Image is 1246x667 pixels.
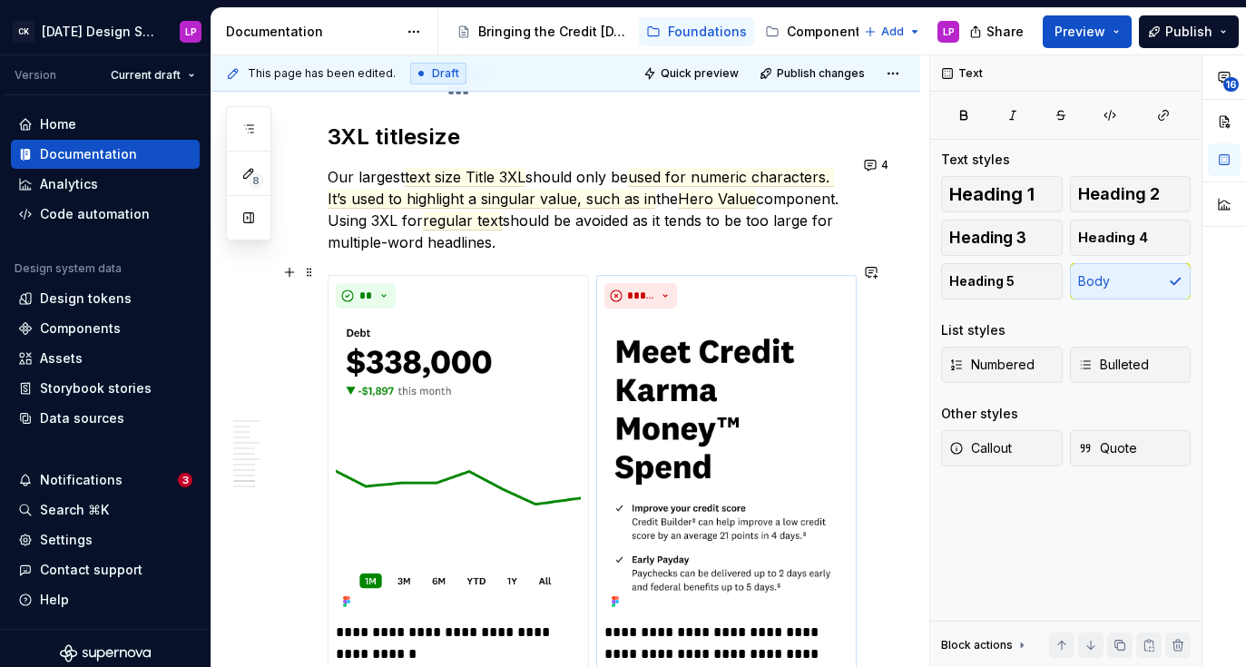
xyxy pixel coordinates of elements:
[478,23,628,41] div: Bringing the Credit [DATE] brand to life across products
[40,409,124,427] div: Data sources
[11,110,200,139] a: Home
[941,151,1010,169] div: Text styles
[13,21,34,43] div: CK
[40,561,142,579] div: Contact support
[787,23,868,41] div: Components
[248,66,396,81] span: This page has been edited.
[11,344,200,373] a: Assets
[11,200,200,229] a: Code automation
[40,531,93,549] div: Settings
[103,63,203,88] button: Current draft
[40,379,152,397] div: Storybook stories
[1139,15,1239,48] button: Publish
[417,123,460,150] commenthighlight: size
[11,374,200,403] a: Storybook stories
[11,466,200,495] button: Notifications3
[949,272,1015,290] span: Heading 5
[604,316,849,614] img: 5f8b0af9-58a8-4fdc-a45f-7327dffc4390.png
[941,347,1063,383] button: Numbered
[40,471,123,489] div: Notifications
[226,23,397,41] div: Documentation
[11,525,200,554] a: Settings
[40,319,121,338] div: Components
[1070,176,1192,212] button: Heading 2
[754,61,873,86] button: Publish changes
[185,25,197,39] div: LP
[941,220,1063,256] button: Heading 3
[960,15,1035,48] button: Share
[881,158,888,172] span: 4
[1078,356,1149,374] span: Bulleted
[328,123,848,152] h2: 3XL title
[949,185,1035,203] span: Heading 1
[42,23,158,41] div: [DATE] Design System
[40,349,83,368] div: Assets
[858,152,897,178] button: 4
[432,66,459,81] span: Draft
[949,229,1026,247] span: Heading 3
[249,173,263,188] span: 8
[941,638,1013,652] div: Block actions
[11,140,200,169] a: Documentation
[941,430,1063,466] button: Callout
[11,585,200,614] button: Help
[949,439,1012,457] span: Callout
[1165,23,1212,41] span: Publish
[4,12,207,51] button: CK[DATE] Design SystemLP
[639,17,754,46] a: Foundations
[11,314,200,343] a: Components
[11,284,200,313] a: Design tokens
[11,495,200,525] button: Search ⌘K
[668,23,747,41] div: Foundations
[40,289,132,308] div: Design tokens
[423,211,503,231] span: regular text
[1070,430,1192,466] button: Quote
[1043,15,1132,48] button: Preview
[941,176,1063,212] button: Heading 1
[11,555,200,584] button: Contact support
[943,25,955,39] div: LP
[986,23,1024,41] span: Share
[449,17,635,46] a: Bringing the Credit [DATE] brand to life across products
[1055,23,1105,41] span: Preview
[405,168,525,187] span: text size Title 3XL
[449,14,855,50] div: Page tree
[881,25,904,39] span: Add
[941,633,1029,658] div: Block actions
[678,190,756,209] span: Hero Value
[1070,220,1192,256] button: Heading 4
[949,356,1035,374] span: Numbered
[1223,77,1239,92] span: 16
[40,175,98,193] div: Analytics
[15,261,122,276] div: Design system data
[1078,185,1160,203] span: Heading 2
[15,68,56,83] div: Version
[758,17,875,46] a: Components
[777,66,865,81] span: Publish changes
[40,145,137,163] div: Documentation
[858,19,927,44] button: Add
[941,405,1018,423] div: Other styles
[40,501,109,519] div: Search ⌘K
[40,205,150,223] div: Code automation
[40,591,69,609] div: Help
[40,115,76,133] div: Home
[60,644,151,662] svg: Supernova Logo
[1078,439,1137,457] span: Quote
[328,166,848,253] p: Our largest should only be the component. Using 3XL for should be avoided as it tends to be too l...
[11,170,200,199] a: Analytics
[11,404,200,433] a: Data sources
[178,473,192,487] span: 3
[1078,229,1148,247] span: Heading 4
[661,66,739,81] span: Quick preview
[1070,347,1192,383] button: Bulleted
[941,321,1006,339] div: List styles
[111,68,181,83] span: Current draft
[336,316,581,614] img: a9106d12-8906-4ff3-8b81-c9827b3203c9.png
[638,61,747,86] button: Quick preview
[941,263,1063,299] button: Heading 5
